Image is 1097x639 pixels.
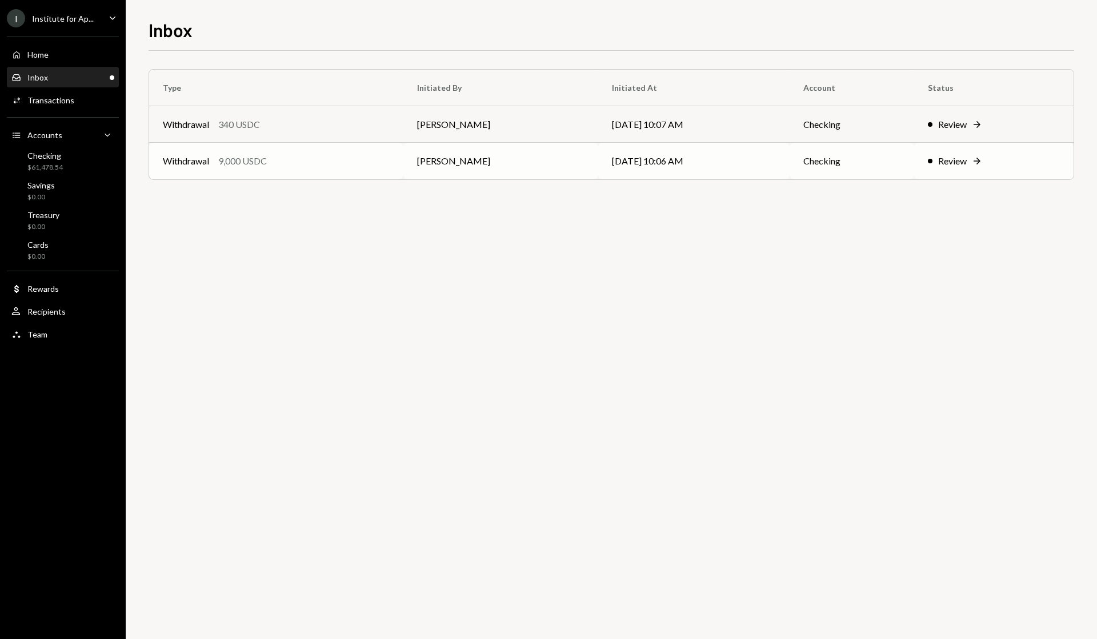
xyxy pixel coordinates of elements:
[218,118,260,131] div: 340 USDC
[403,106,598,143] td: [PERSON_NAME]
[7,207,119,234] a: Treasury$0.00
[7,236,119,264] a: Cards$0.00
[27,163,63,172] div: $61,478.54
[7,9,25,27] div: I
[27,222,59,232] div: $0.00
[27,180,55,190] div: Savings
[27,284,59,294] div: Rewards
[218,154,267,168] div: 9,000 USDC
[32,14,94,23] div: Institute for Ap...
[598,143,790,179] td: [DATE] 10:06 AM
[403,70,598,106] th: Initiated By
[7,44,119,65] a: Home
[403,143,598,179] td: [PERSON_NAME]
[163,154,209,168] div: Withdrawal
[7,278,119,299] a: Rewards
[27,252,49,262] div: $0.00
[27,95,74,105] div: Transactions
[27,73,48,82] div: Inbox
[27,192,55,202] div: $0.00
[149,18,193,41] h1: Inbox
[938,118,967,131] div: Review
[938,154,967,168] div: Review
[7,67,119,87] a: Inbox
[790,70,915,106] th: Account
[27,151,63,160] div: Checking
[27,210,59,220] div: Treasury
[7,324,119,344] a: Team
[7,147,119,175] a: Checking$61,478.54
[7,124,119,145] a: Accounts
[598,70,790,106] th: Initiated At
[914,70,1074,106] th: Status
[598,106,790,143] td: [DATE] 10:07 AM
[7,177,119,204] a: Savings$0.00
[790,106,915,143] td: Checking
[27,130,62,140] div: Accounts
[7,90,119,110] a: Transactions
[27,50,49,59] div: Home
[163,118,209,131] div: Withdrawal
[27,307,66,316] div: Recipients
[27,329,47,339] div: Team
[149,70,403,106] th: Type
[27,240,49,250] div: Cards
[790,143,915,179] td: Checking
[7,301,119,321] a: Recipients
